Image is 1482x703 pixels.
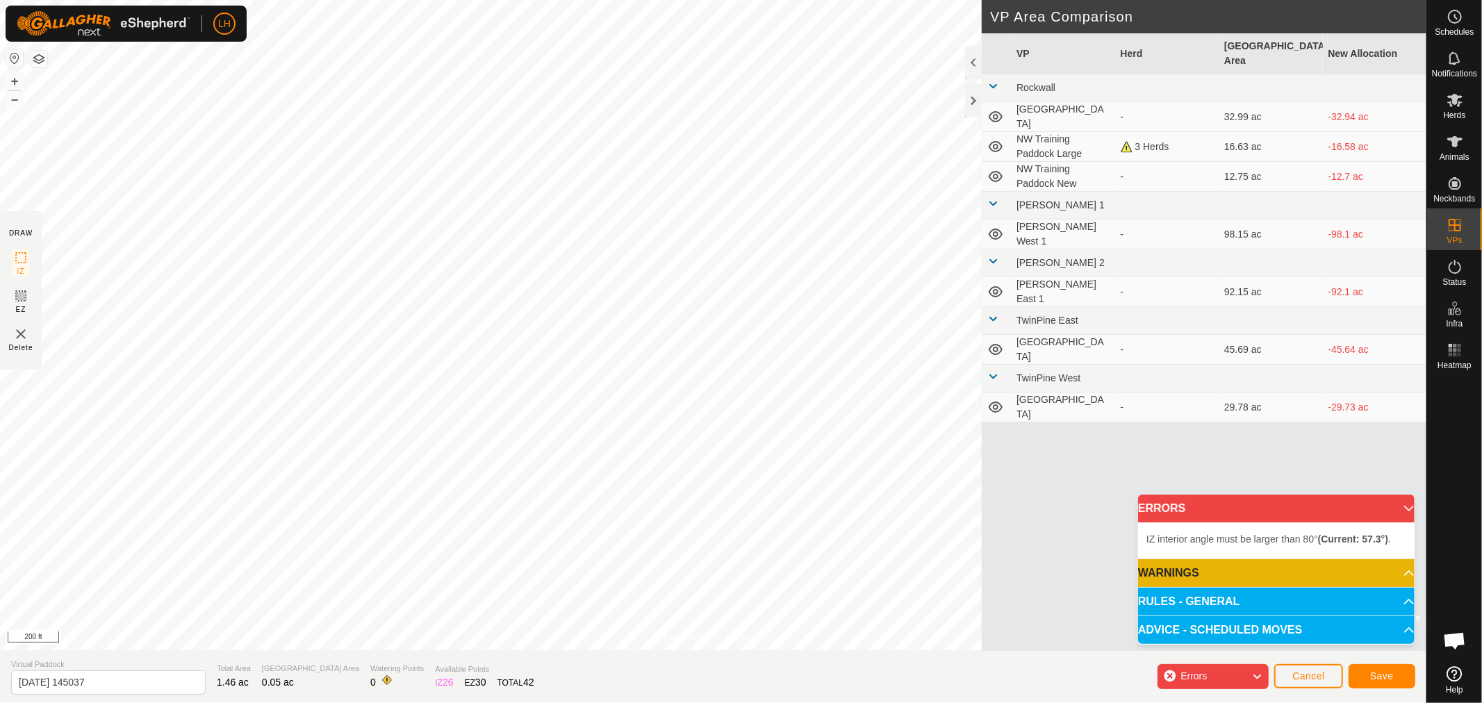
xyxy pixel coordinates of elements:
th: Herd [1115,33,1219,74]
button: Save [1349,664,1415,688]
span: Animals [1440,153,1469,161]
td: -32.94 ac [1323,102,1426,132]
span: Save [1370,670,1394,681]
div: - [1121,285,1213,299]
span: ERRORS [1138,503,1185,514]
span: 0 [370,677,376,688]
span: Neckbands [1433,195,1475,203]
span: EZ [16,304,26,315]
td: -29.73 ac [1323,392,1426,422]
span: 0.05 ac [262,677,294,688]
span: Delete [9,342,33,353]
a: Privacy Policy [658,632,710,645]
div: EZ [465,675,486,690]
span: LH [218,17,231,31]
span: TwinPine East [1016,315,1078,326]
span: [GEOGRAPHIC_DATA] Area [262,663,359,675]
td: 45.69 ac [1219,335,1322,365]
span: RULES - GENERAL [1138,596,1240,607]
td: 16.63 ac [1219,132,1322,162]
button: Map Layers [31,51,47,67]
span: Notifications [1432,69,1477,78]
td: [PERSON_NAME] East 1 [1011,277,1114,307]
span: Watering Points [370,663,424,675]
td: -92.1 ac [1323,277,1426,307]
th: New Allocation [1323,33,1426,74]
span: Schedules [1435,28,1474,36]
th: [GEOGRAPHIC_DATA] Area [1219,33,1322,74]
td: 12.75 ac [1219,162,1322,192]
td: 92.15 ac [1219,277,1322,307]
span: Errors [1180,670,1207,681]
span: Herds [1443,111,1465,119]
button: Cancel [1274,664,1343,688]
td: -16.58 ac [1323,132,1426,162]
td: -98.1 ac [1323,220,1426,249]
span: Status [1442,278,1466,286]
td: [GEOGRAPHIC_DATA] [1011,335,1114,365]
td: [GEOGRAPHIC_DATA] [1011,392,1114,422]
span: TwinPine West [1016,372,1080,383]
span: [PERSON_NAME] 2 [1016,257,1105,268]
th: VP [1011,33,1114,74]
td: [PERSON_NAME] West 1 [1011,220,1114,249]
span: Help [1446,686,1463,694]
h2: VP Area Comparison [990,8,1426,25]
span: IZ [17,266,25,276]
span: Cancel [1292,670,1325,681]
p-accordion-content: ERRORS [1138,522,1415,559]
a: Contact Us [727,632,768,645]
div: IZ [435,675,453,690]
span: 42 [523,677,534,688]
div: - [1121,400,1213,415]
td: -45.64 ac [1323,335,1426,365]
td: NW Training Paddock Large [1011,132,1114,162]
button: Reset Map [6,50,23,67]
td: 32.99 ac [1219,102,1322,132]
button: – [6,91,23,108]
span: Heatmap [1438,361,1472,370]
p-accordion-header: ADVICE - SCHEDULED MOVES [1138,616,1415,644]
div: - [1121,169,1213,184]
span: Rockwall [1016,82,1055,93]
div: TOTAL [497,675,534,690]
td: NW Training Paddock New [1011,162,1114,192]
span: Total Area [217,663,251,675]
div: 3 Herds [1121,140,1213,154]
span: 30 [475,677,486,688]
td: -12.7 ac [1323,162,1426,192]
span: VPs [1447,236,1462,245]
span: WARNINGS [1138,568,1199,579]
span: Infra [1446,320,1463,328]
span: IZ interior angle must be larger than 80° . [1146,534,1391,545]
div: DRAW [9,228,33,238]
td: [GEOGRAPHIC_DATA] [1011,102,1114,132]
td: 29.78 ac [1219,392,1322,422]
p-accordion-header: RULES - GENERAL [1138,588,1415,615]
div: - [1121,110,1213,124]
span: ADVICE - SCHEDULED MOVES [1138,625,1302,636]
p-accordion-header: ERRORS [1138,495,1415,522]
td: 98.15 ac [1219,220,1322,249]
img: Gallagher Logo [17,11,190,36]
span: 26 [443,677,454,688]
img: VP [13,326,29,342]
span: 1.46 ac [217,677,249,688]
span: Virtual Paddock [11,659,206,670]
div: - [1121,227,1213,242]
p-accordion-header: WARNINGS [1138,559,1415,587]
button: + [6,73,23,90]
div: Open chat [1434,620,1476,661]
div: - [1121,342,1213,357]
span: [PERSON_NAME] 1 [1016,199,1105,210]
b: (Current: 57.3°) [1318,534,1388,545]
span: Available Points [435,663,534,675]
a: Help [1427,661,1482,700]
